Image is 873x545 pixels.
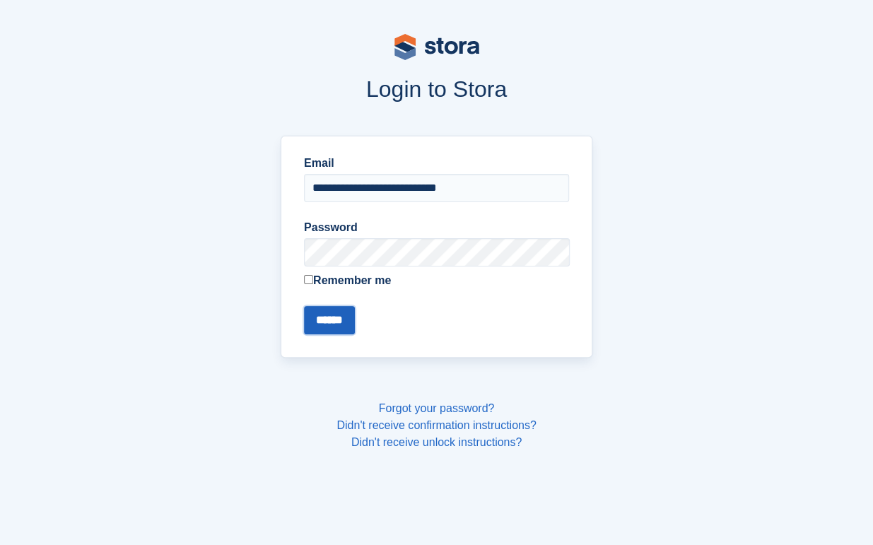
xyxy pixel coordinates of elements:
[51,76,823,102] h1: Login to Stora
[336,419,536,431] a: Didn't receive confirmation instructions?
[304,272,569,289] label: Remember me
[304,275,313,284] input: Remember me
[379,402,495,414] a: Forgot your password?
[304,219,569,236] label: Password
[304,155,569,172] label: Email
[394,34,479,60] img: stora-logo-53a41332b3708ae10de48c4981b4e9114cc0af31d8433b30ea865607fb682f29.svg
[351,436,522,448] a: Didn't receive unlock instructions?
